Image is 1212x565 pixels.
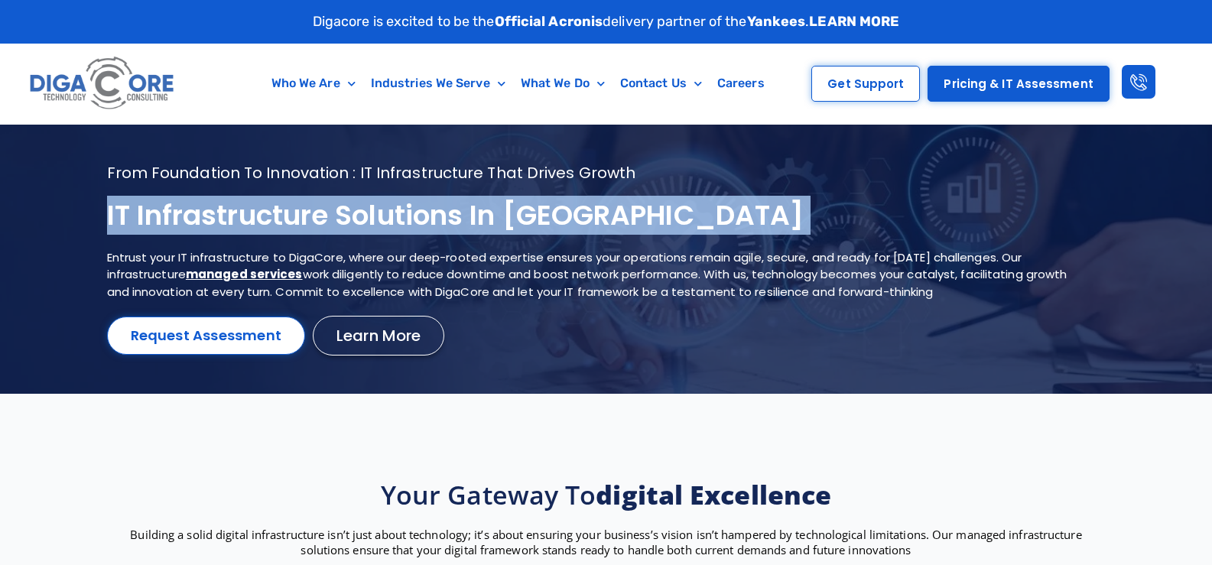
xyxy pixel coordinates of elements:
img: Digacore logo 1 [26,51,179,116]
span: Learn More [336,328,421,343]
p: Building a solid digital infrastructure isn’t just about technology; it’s about ensuring your bus... [117,527,1096,557]
a: Careers [710,66,772,101]
strong: Official Acronis [495,13,603,30]
a: Contact Us [612,66,710,101]
p: From foundation to innovation : IT infrastructure that drives growth [107,163,1067,183]
strong: digital excellence [596,477,831,512]
a: Who We Are [264,66,363,101]
span: Pricing & IT Assessment [944,78,1093,89]
a: Pricing & IT Assessment [928,66,1109,102]
a: LEARN MORE [809,13,899,30]
strong: Yankees [747,13,806,30]
p: Digacore is excited to be the delivery partner of the . [313,11,900,32]
a: managed services [186,266,303,282]
h1: IT Infrastructure Solutions in [GEOGRAPHIC_DATA] [107,198,1067,234]
a: Request Assessment [107,317,306,355]
h2: Your gateway to [117,478,1096,511]
a: Get Support [811,66,920,102]
a: What We Do [513,66,612,101]
span: Get Support [827,78,904,89]
a: Industries We Serve [363,66,513,101]
p: Entrust your IT infrastructure to DigaCore, where our deep-rooted expertise ensures your operatio... [107,249,1067,301]
a: Learn More [313,316,444,356]
nav: Menu [242,66,794,101]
